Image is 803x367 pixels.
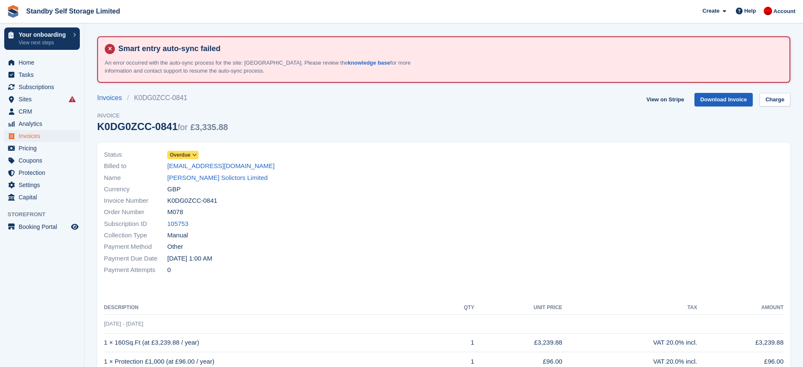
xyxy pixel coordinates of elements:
[4,155,80,166] a: menu
[104,219,167,229] span: Subscription ID
[562,338,697,348] div: VAT 20.0% incl.
[694,93,753,107] a: Download Invoice
[19,106,69,117] span: CRM
[104,301,442,315] th: Description
[167,231,188,240] span: Manual
[4,69,80,81] a: menu
[19,155,69,166] span: Coupons
[167,161,275,171] a: [EMAIL_ADDRESS][DOMAIN_NAME]
[474,333,562,352] td: £3,239.88
[104,185,167,194] span: Currency
[474,301,562,315] th: Unit Price
[19,93,69,105] span: Sites
[104,207,167,217] span: Order Number
[442,301,474,315] th: QTY
[19,118,69,130] span: Analytics
[167,173,268,183] a: [PERSON_NAME] Solictors Limited
[19,57,69,68] span: Home
[442,333,474,352] td: 1
[764,7,772,15] img: Aaron Winter
[348,60,390,66] a: knowledge base
[19,32,69,38] p: Your onboarding
[19,142,69,154] span: Pricing
[97,93,228,103] nav: breadcrumbs
[167,254,212,264] time: 2025-09-27 00:00:00 UTC
[167,207,183,217] span: M078
[23,4,123,18] a: Standby Self Storage Limited
[104,150,167,160] span: Status
[104,265,167,275] span: Payment Attempts
[643,93,687,107] a: View on Stripe
[167,265,171,275] span: 0
[4,106,80,117] a: menu
[4,142,80,154] a: menu
[562,301,697,315] th: Tax
[104,333,442,352] td: 1 × 160Sq.Ft (at £3,239.88 / year)
[104,254,167,264] span: Payment Due Date
[4,27,80,50] a: Your onboarding View next steps
[97,111,228,120] span: Invoice
[773,7,795,16] span: Account
[104,321,143,327] span: [DATE] - [DATE]
[19,69,69,81] span: Tasks
[4,93,80,105] a: menu
[167,185,181,194] span: GBP
[4,167,80,179] a: menu
[4,57,80,68] a: menu
[7,5,19,18] img: stora-icon-8386f47178a22dfd0bd8f6a31ec36ba5ce8667c1dd55bd0f319d3a0aa187defe.svg
[697,333,784,352] td: £3,239.88
[191,122,228,132] span: £3,335.88
[178,122,188,132] span: for
[4,191,80,203] a: menu
[105,59,422,75] p: An error occurred with the auto-sync process for the site: [GEOGRAPHIC_DATA]. Please review the f...
[104,173,167,183] span: Name
[167,196,217,206] span: K0DG0ZCC-0841
[19,221,69,233] span: Booking Portal
[4,130,80,142] a: menu
[4,81,80,93] a: menu
[562,357,697,367] div: VAT 20.0% incl.
[167,242,183,252] span: Other
[115,44,783,54] h4: Smart entry auto-sync failed
[167,219,188,229] a: 105753
[104,161,167,171] span: Billed to
[4,118,80,130] a: menu
[697,301,784,315] th: Amount
[167,150,199,160] a: Overdue
[4,221,80,233] a: menu
[8,210,84,219] span: Storefront
[170,151,191,159] span: Overdue
[4,179,80,191] a: menu
[19,81,69,93] span: Subscriptions
[759,93,790,107] a: Charge
[702,7,719,15] span: Create
[744,7,756,15] span: Help
[104,242,167,252] span: Payment Method
[69,96,76,103] i: Smart entry sync failures have occurred
[19,39,69,46] p: View next steps
[19,179,69,191] span: Settings
[104,231,167,240] span: Collection Type
[97,121,228,132] div: K0DG0ZCC-0841
[19,191,69,203] span: Capital
[104,196,167,206] span: Invoice Number
[70,222,80,232] a: Preview store
[97,93,127,103] a: Invoices
[19,130,69,142] span: Invoices
[19,167,69,179] span: Protection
